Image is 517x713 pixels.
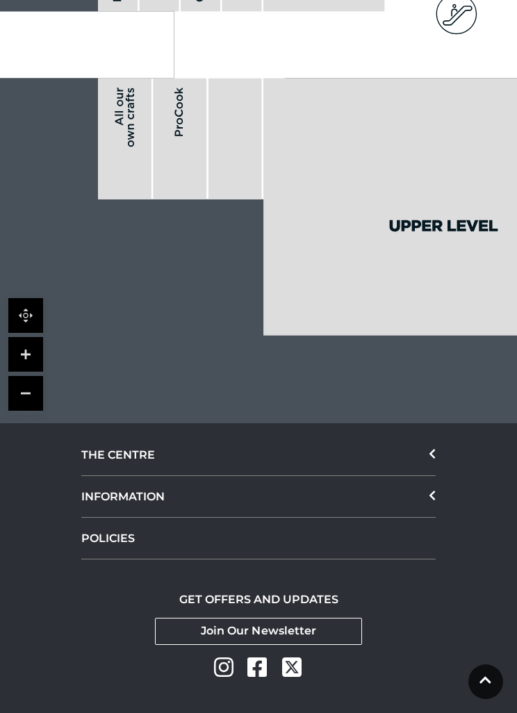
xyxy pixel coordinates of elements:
[179,593,338,606] h2: GET OFFERS AND UPDATES
[155,618,362,645] a: Join Our Newsletter
[81,434,436,476] div: THE CENTRE
[81,518,436,559] a: POLICIES
[81,476,436,518] div: INFORMATION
